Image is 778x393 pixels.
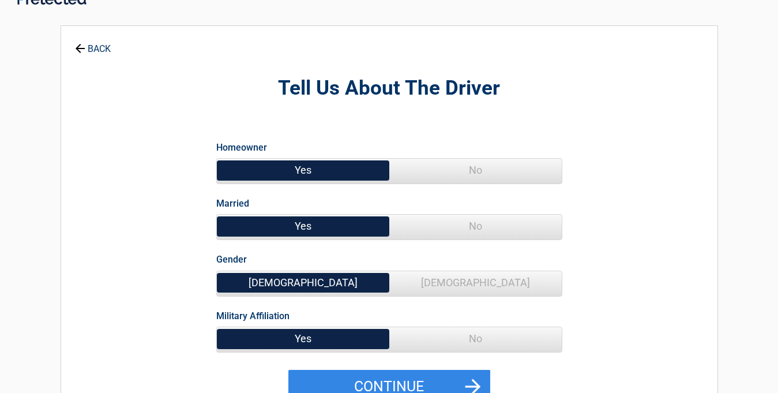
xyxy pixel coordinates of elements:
[216,252,247,267] label: Gender
[389,327,562,350] span: No
[73,33,113,54] a: BACK
[216,196,249,211] label: Married
[389,215,562,238] span: No
[389,159,562,182] span: No
[217,159,389,182] span: Yes
[125,75,654,102] h2: Tell Us About The Driver
[216,308,290,324] label: Military Affiliation
[217,327,389,350] span: Yes
[217,271,389,294] span: [DEMOGRAPHIC_DATA]
[216,140,267,155] label: Homeowner
[217,215,389,238] span: Yes
[389,271,562,294] span: [DEMOGRAPHIC_DATA]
